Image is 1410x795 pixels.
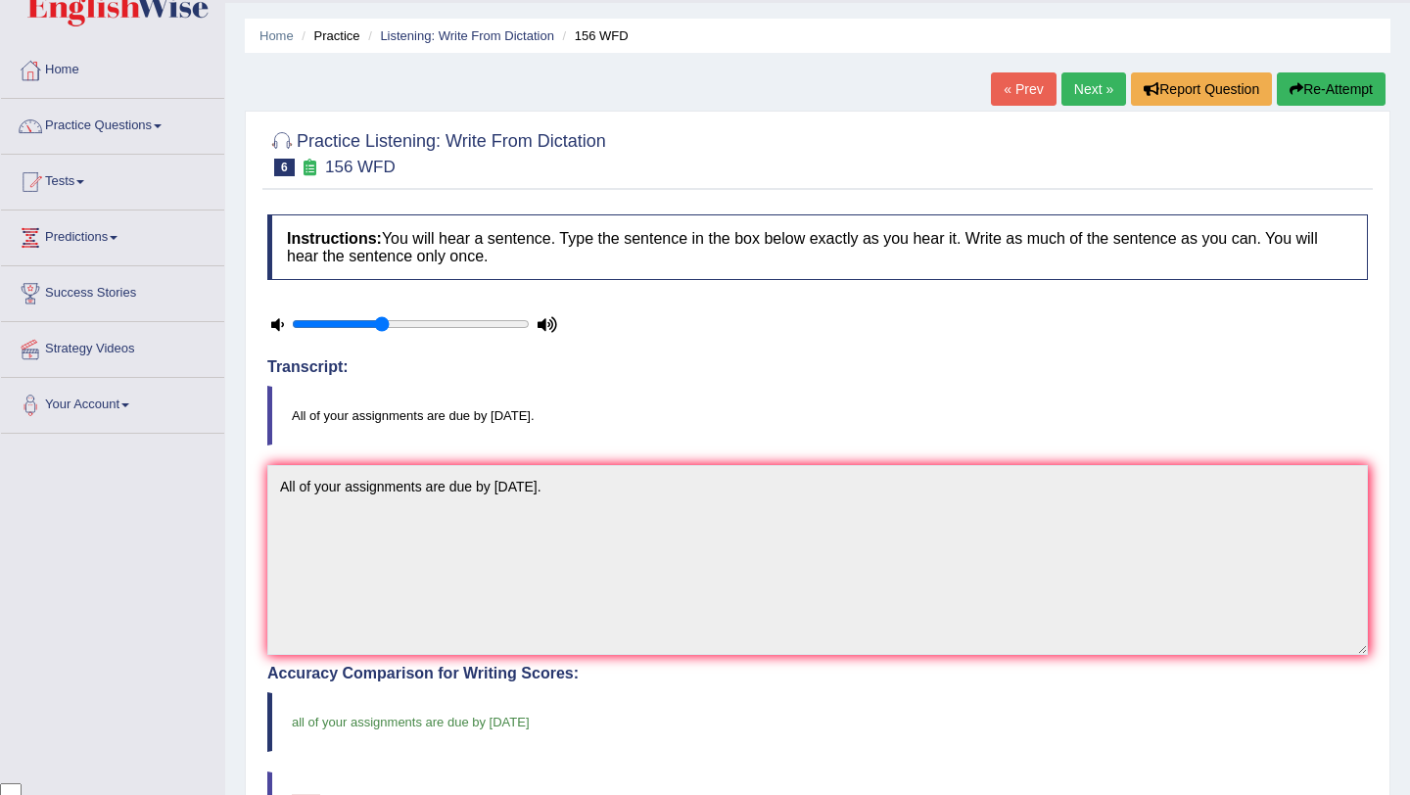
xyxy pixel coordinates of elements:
[1,378,224,427] a: Your Account
[380,28,554,43] a: Listening: Write From Dictation
[1,266,224,315] a: Success Stories
[558,26,629,45] li: 156 WFD
[274,159,295,176] span: 6
[267,127,606,176] h2: Practice Listening: Write From Dictation
[267,214,1368,280] h4: You will hear a sentence. Type the sentence in the box below exactly as you hear it. Write as muc...
[259,28,294,43] a: Home
[1,99,224,148] a: Practice Questions
[297,26,359,45] li: Practice
[1,322,224,371] a: Strategy Videos
[300,159,320,177] small: Exam occurring question
[1,210,224,259] a: Predictions
[1277,72,1386,106] button: Re-Attempt
[1061,72,1126,106] a: Next »
[1,155,224,204] a: Tests
[292,715,530,729] span: all of your assignments are due by [DATE]
[1,43,224,92] a: Home
[325,158,396,176] small: 156 WFD
[267,358,1368,376] h4: Transcript:
[287,230,382,247] b: Instructions:
[267,665,1368,682] h4: Accuracy Comparison for Writing Scores:
[991,72,1056,106] a: « Prev
[267,386,1368,445] blockquote: All of your assignments are due by [DATE].
[1131,72,1272,106] button: Report Question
